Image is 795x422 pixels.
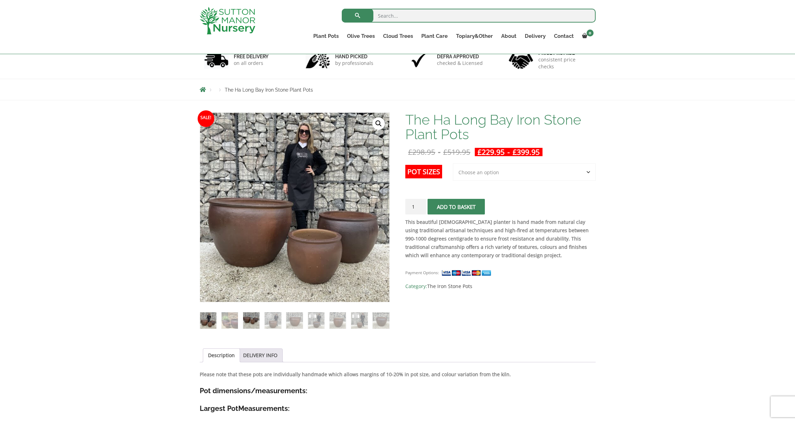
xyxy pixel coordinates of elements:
strong: Largest Pot [200,404,238,413]
img: The Ha Long Bay Iron Stone Plant Pots - Image 9 [373,312,389,329]
img: The Ha Long Bay Iron Stone Plant Pots - Image 7 [330,312,346,329]
bdi: 298.95 [408,147,435,157]
a: Plant Care [417,31,452,41]
a: 0 [578,31,596,41]
img: The Ha Long Bay Iron Stone Plant Pots - Image 6 [308,312,324,329]
img: logo [200,7,255,34]
p: checked & Licensed [437,60,483,67]
small: Payment Options: [405,270,439,275]
bdi: 519.95 [443,147,470,157]
img: The Ha Long Bay Iron Stone Plant Pots - Image 3 [243,312,259,329]
input: Search... [342,9,596,23]
input: Product quantity [405,199,426,214]
img: 3.jpg [407,51,432,69]
h6: FREE DELIVERY [234,53,268,60]
img: payment supported [441,269,494,277]
span: £ [408,147,412,157]
a: Delivery [521,31,550,41]
a: Olive Trees [343,31,379,41]
img: The Ha Long Bay Iron Stone Plant Pots - Image 8 [351,312,367,329]
a: About [497,31,521,41]
button: Add to basket [428,199,485,214]
del: - [405,148,473,156]
h6: hand picked [335,53,373,60]
bdi: 399.95 [513,147,540,157]
a: Description [208,349,235,362]
img: 2.jpg [306,51,330,69]
span: Sale! [198,110,214,127]
a: Cloud Trees [379,31,417,41]
img: The Ha Long Bay Iron Stone Plant Pots - Image 5 [286,312,303,329]
h6: Defra approved [437,53,483,60]
strong: Please note that these pots are individually handmade which allows margins of 10-20% in pot size,... [200,371,511,378]
img: The Ha Long Bay Iron Stone Plant Pots [200,312,216,329]
label: Pot Sizes [405,165,442,178]
span: 0 [587,29,594,36]
a: View full-screen image gallery [372,117,385,130]
span: £ [513,147,517,157]
span: £ [478,147,482,157]
p: consistent price checks [538,56,591,70]
a: DELIVERY INFO [243,349,278,362]
span: £ [443,147,447,157]
span: The Ha Long Bay Iron Stone Plant Pots [225,87,313,93]
strong: Measurements: [238,404,290,413]
a: Plant Pots [309,31,343,41]
img: The Ha Long Bay Iron Stone Plant Pots - Image 4 [265,312,281,329]
a: Contact [550,31,578,41]
ins: - [475,148,543,156]
strong: This beautiful [DEMOGRAPHIC_DATA] planter is hand made from natural clay using traditional artisa... [405,219,589,259]
bdi: 229.95 [478,147,505,157]
img: The Ha Long Bay Iron Stone Plant Pots - Image 2 [222,312,238,329]
nav: Breadcrumbs [200,87,596,92]
a: The Iron Stone Pots [427,283,472,289]
h1: The Ha Long Bay Iron Stone Plant Pots [405,112,595,142]
img: 1.jpg [204,51,229,69]
p: by professionals [335,60,373,67]
strong: Pot dimensions/measurements: [200,387,307,395]
a: Topiary&Other [452,31,497,41]
span: Category: [405,282,595,290]
p: on all orders [234,60,268,67]
img: 4.jpg [509,49,533,70]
